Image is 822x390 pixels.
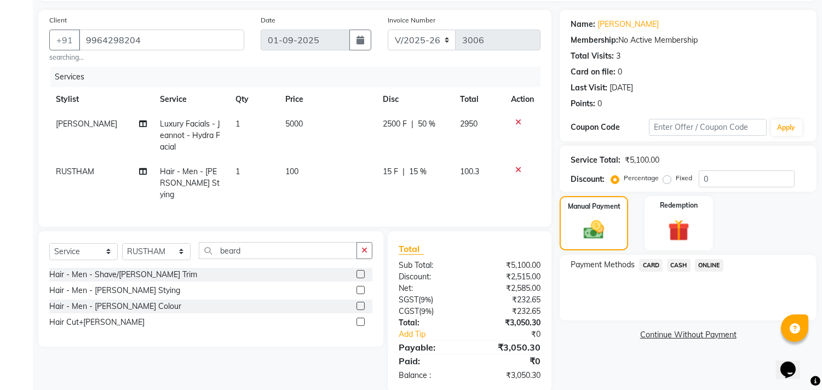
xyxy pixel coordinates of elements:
[571,19,595,30] div: Name:
[470,306,549,317] div: ₹232.65
[286,167,299,176] span: 100
[676,173,692,183] label: Fixed
[79,30,244,50] input: Search by Name/Mobile/Email/Code
[470,271,549,283] div: ₹2,515.00
[470,354,549,368] div: ₹0
[470,317,549,329] div: ₹3,050.30
[568,202,620,211] label: Manual Payment
[160,167,220,199] span: Hair - Men - [PERSON_NAME] Stying
[409,166,427,177] span: 15 %
[390,370,470,381] div: Balance :
[470,283,549,294] div: ₹2,585.00
[383,166,398,177] span: 15 F
[49,15,67,25] label: Client
[390,294,470,306] div: ( )
[571,174,605,185] div: Discount:
[286,119,303,129] span: 5000
[50,67,549,87] div: Services
[229,87,279,112] th: Qty
[483,329,549,340] div: ₹0
[649,119,766,136] input: Enter Offer / Coupon Code
[390,341,470,354] div: Payable:
[639,259,663,272] span: CARD
[460,167,479,176] span: 100.3
[56,167,94,176] span: RUSTHAM
[571,98,595,110] div: Points:
[49,269,197,280] div: Hair - Men - Shave/[PERSON_NAME] Trim
[390,329,483,340] a: Add Tip
[376,87,453,112] th: Disc
[616,50,620,62] div: 3
[199,242,357,259] input: Search or Scan
[399,306,419,316] span: CGST
[625,154,659,166] div: ₹5,100.00
[571,50,614,62] div: Total Visits:
[571,122,649,133] div: Coupon Code
[562,329,814,341] a: Continue Without Payment
[235,167,240,176] span: 1
[56,119,117,129] span: [PERSON_NAME]
[776,346,811,379] iframe: chat widget
[153,87,229,112] th: Service
[453,87,505,112] th: Total
[571,66,616,78] div: Card on file:
[399,295,418,305] span: SGST
[421,307,432,316] span: 9%
[470,341,549,354] div: ₹3,050.30
[418,118,435,130] span: 50 %
[390,260,470,271] div: Sub Total:
[662,217,696,244] img: _gift.svg
[160,119,220,152] span: Luxury Facials - Jeannot - Hydra Facial
[235,119,240,129] span: 1
[49,87,153,112] th: Stylist
[571,154,620,166] div: Service Total:
[383,118,407,130] span: 2500 F
[261,15,275,25] label: Date
[49,285,180,296] div: Hair - Men - [PERSON_NAME] Stying
[421,295,431,304] span: 9%
[571,35,618,46] div: Membership:
[470,294,549,306] div: ₹232.65
[470,370,549,381] div: ₹3,050.30
[390,317,470,329] div: Total:
[610,82,633,94] div: [DATE]
[49,30,80,50] button: +91
[577,218,610,242] img: _cash.svg
[695,259,723,272] span: ONLINE
[390,271,470,283] div: Discount:
[460,119,478,129] span: 2950
[49,317,145,328] div: Hair Cut+[PERSON_NAME]
[390,354,470,368] div: Paid:
[571,259,635,271] span: Payment Methods
[667,259,691,272] span: CASH
[597,98,602,110] div: 0
[279,87,376,112] th: Price
[771,119,802,136] button: Apply
[597,19,659,30] a: [PERSON_NAME]
[388,15,435,25] label: Invoice Number
[571,35,806,46] div: No Active Membership
[390,306,470,317] div: ( )
[49,301,181,312] div: Hair - Men - [PERSON_NAME] Colour
[571,82,607,94] div: Last Visit:
[390,283,470,294] div: Net:
[470,260,549,271] div: ₹5,100.00
[660,200,698,210] label: Redemption
[624,173,659,183] label: Percentage
[399,243,424,255] span: Total
[411,118,413,130] span: |
[618,66,622,78] div: 0
[49,53,244,62] small: searching...
[504,87,541,112] th: Action
[403,166,405,177] span: |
